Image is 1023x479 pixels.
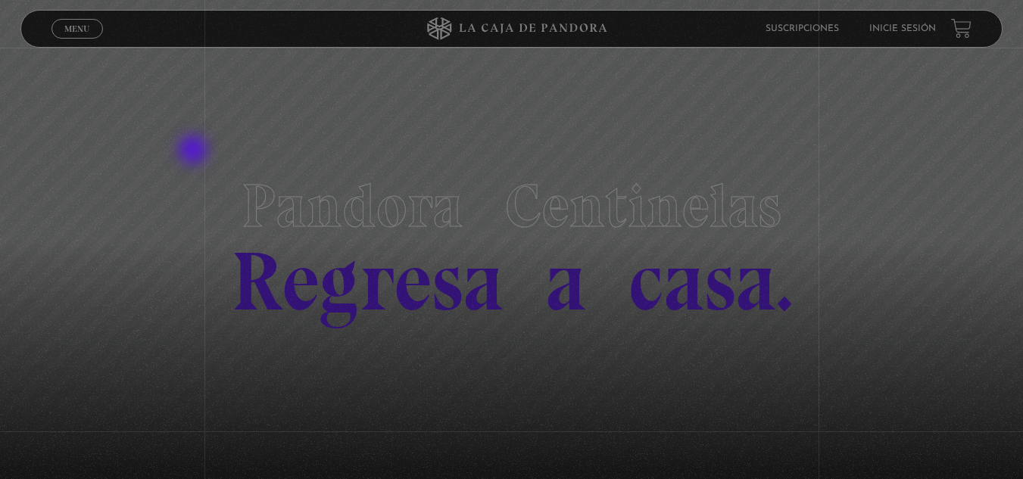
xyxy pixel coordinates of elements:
[64,24,89,33] span: Menu
[951,18,972,39] a: View your shopping cart
[242,170,781,242] span: Pandora Centinelas
[231,232,792,331] span: Regresa a casa.
[766,24,839,33] a: Suscripciones
[869,24,936,33] a: Inicie sesión
[59,36,95,47] span: Cerrar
